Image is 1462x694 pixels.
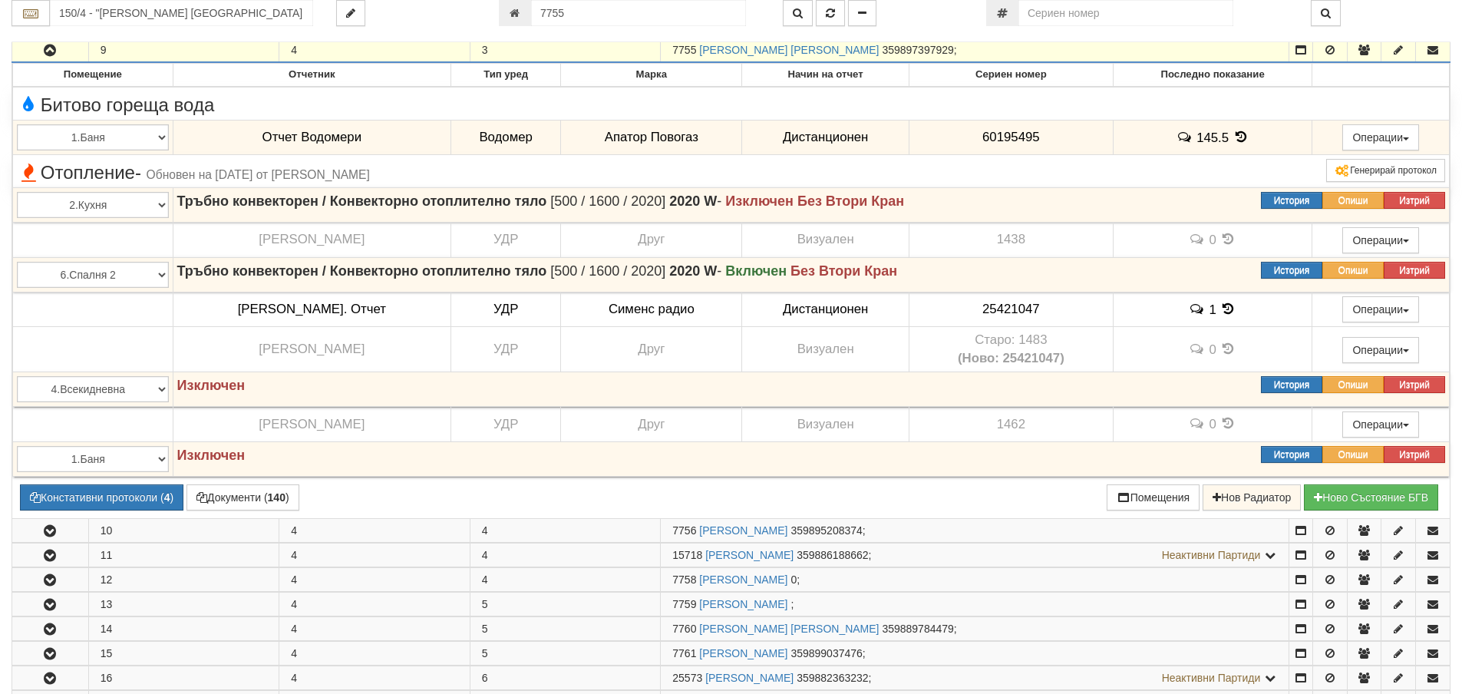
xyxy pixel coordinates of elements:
span: 6 [482,672,488,684]
span: 5 [482,647,488,659]
span: - [669,193,721,209]
span: Отопление [17,163,370,183]
td: 15 [88,642,279,666]
button: История [1261,446,1322,463]
span: Неактивни Партиди [1162,549,1261,561]
td: Апатор Повогаз [561,120,742,155]
td: ; [661,544,1289,567]
span: 4 [482,573,488,586]
td: 4 [279,617,470,641]
a: [PERSON_NAME] [699,598,787,610]
strong: 2020 W [669,263,717,279]
button: История [1261,192,1322,209]
span: 359899037476 [790,647,862,659]
td: Устройство със сериен номер 1483 беше подменено от устройство със сериен номер 25421047 [909,327,1113,372]
span: 5 [482,598,488,610]
button: Изтрий [1384,262,1445,279]
a: [PERSON_NAME] [705,672,794,684]
span: Неактивни Партиди [1162,672,1261,684]
span: Партида № [672,573,696,586]
button: Генерирай протокол [1326,159,1445,182]
a: [PERSON_NAME] [699,524,787,537]
b: (Ново: 25421047) [958,351,1064,365]
td: 4 [279,666,470,690]
th: Начин на отчет [742,64,909,87]
span: История на показанията [1219,342,1236,356]
span: Партида № [672,647,696,659]
td: Дистанционен [742,120,909,155]
span: 0 [1209,342,1216,357]
button: Изтрий [1384,376,1445,393]
span: 359886188662 [797,549,868,561]
th: Сериен номер [909,64,1113,87]
span: [500 / 1600 / 2020] [550,193,665,209]
span: История на забележките [1189,416,1209,431]
td: ; [661,38,1289,63]
span: История на показанията [1219,302,1236,316]
span: 60195495 [982,130,1040,144]
button: Документи (140) [186,484,299,511]
span: Партида № [672,672,702,684]
span: Партида № [672,598,696,610]
button: Помещения [1107,484,1200,511]
span: История на показанията [1233,130,1249,144]
td: Друг [561,407,742,442]
span: 359897397929 [882,44,953,56]
span: 1 [1209,302,1216,316]
td: УДР [451,222,561,257]
td: 13 [88,593,279,616]
button: Изтрий [1384,192,1445,209]
span: 25421047 [982,302,1040,316]
th: Отчетник [173,64,451,87]
span: Обновен на [DATE] от [PERSON_NAME] [147,168,370,181]
b: 4 [164,491,170,504]
button: Изтрий [1384,446,1445,463]
span: 0 [1209,232,1216,246]
button: Новo Състояние БГВ [1304,484,1438,511]
td: Водомер [451,120,561,155]
td: 4 [279,544,470,567]
strong: Изключен [177,448,246,463]
td: ; [661,568,1289,592]
span: [PERSON_NAME] [259,417,365,431]
td: Сименс радио [561,292,742,327]
strong: Без Втори Кран [797,193,904,209]
a: [PERSON_NAME] [699,647,787,659]
a: [PERSON_NAME] [705,549,794,561]
td: 1438 [909,222,1113,257]
th: Последно показание [1113,64,1312,87]
button: История [1261,376,1322,393]
td: Визуален [742,407,909,442]
td: Визуален [742,327,909,372]
span: 359882363232 [797,672,868,684]
td: Друг [561,222,742,257]
span: История на забележките [1189,232,1209,246]
span: 4 [482,524,488,537]
span: История на забележките [1189,342,1209,356]
a: [PERSON_NAME] [699,573,787,586]
b: 140 [268,491,285,504]
button: Операции [1342,411,1419,438]
span: [PERSON_NAME]. Отчет [238,302,386,316]
td: ; [661,519,1289,543]
strong: Изключен [725,193,794,209]
span: История на показанията [1219,232,1236,246]
td: УДР [451,292,561,327]
td: 4 [279,568,470,592]
a: [PERSON_NAME] [PERSON_NAME] [699,44,879,56]
button: Операции [1342,124,1419,150]
span: Партида № [672,623,696,635]
td: ; [661,642,1289,666]
td: 16 [88,666,279,690]
td: ; [661,593,1289,616]
strong: Без Втори Кран [790,263,897,279]
td: 9 [88,38,279,63]
td: 10 [88,519,279,543]
td: 12 [88,568,279,592]
td: 4 [279,593,470,616]
button: Операции [1342,227,1419,253]
span: [500 / 1600 / 2020] [550,263,665,279]
strong: Тръбно конвекторен / Конвекторно отоплително тяло [177,193,547,209]
td: 4 [279,642,470,666]
th: Тип уред [451,64,561,87]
